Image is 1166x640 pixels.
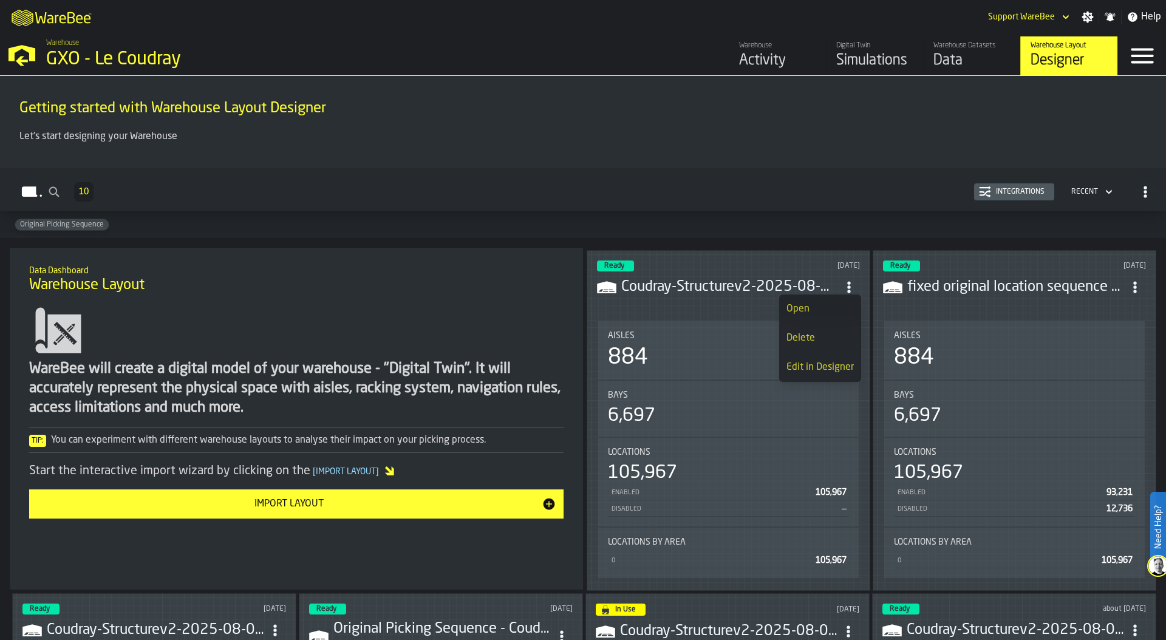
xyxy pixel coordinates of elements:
div: 6,697 [894,405,941,427]
div: Updated: 19/09/2025, 15:29:00 Created: 19/09/2025, 15:25:28 [174,605,287,613]
div: Updated: 22/09/2025, 09:18:03 Created: 22/09/2025, 09:14:26 [748,262,860,270]
div: Title [608,331,849,341]
div: Title [608,390,849,400]
a: link-to-/wh/i/efd9e906-5eb9-41af-aac9-d3e075764b8d/simulations [826,36,923,75]
span: Getting started with Warehouse Layout Designer [19,99,326,118]
div: Title [894,537,1135,547]
div: You can experiment with different warehouse layouts to analyse their impact on your picking process. [29,433,564,448]
div: Title [894,448,1135,457]
div: StatList-item-Enabled [608,484,849,500]
span: 105,967 [1102,556,1133,565]
a: link-to-/wh/i/efd9e906-5eb9-41af-aac9-d3e075764b8d/data [923,36,1020,75]
div: 105,967 [608,462,677,484]
div: stat-Locations [884,438,1145,526]
div: WareBee will create a digital model of your warehouse - "Digital Twin". It will accurately repres... [29,359,564,418]
div: Title [608,448,849,457]
div: ItemListCard-DashboardItemContainer [587,250,870,591]
span: Help [1141,10,1161,24]
div: status-3 2 [309,604,346,614]
span: Warehouse Layout [29,276,145,295]
div: Updated: 15/09/2025, 11:19:38 Created: 15/09/2025, 11:15:49 [754,605,859,614]
div: Title [894,331,1135,341]
div: Disabled [610,505,837,513]
li: dropdown-item [779,353,861,382]
ul: dropdown-menu [779,294,861,382]
div: StatList-item-Enabled [894,484,1135,500]
div: 884 [894,346,934,370]
div: Data [933,51,1011,70]
div: 884 [608,346,648,370]
h3: fixed original location sequence Coudray-Structurev2-2025-08-001.csv [907,277,1124,297]
span: Tip: [29,435,46,447]
div: title-Getting started with Warehouse Layout Designer [10,86,1156,129]
div: status-3 2 [882,604,919,614]
div: stat-Locations by Area [884,528,1145,578]
div: StatList-item-Disabled [608,500,849,517]
div: Disabled [896,505,1102,513]
span: 12,736 [1106,505,1133,513]
label: button-toggle-Menu [1118,36,1166,75]
div: stat-Bays [598,381,859,437]
a: link-to-/wh/i/efd9e906-5eb9-41af-aac9-d3e075764b8d/designer [1020,36,1117,75]
h2: Sub Title [19,97,1147,99]
div: 6,697 [608,405,655,427]
span: Aisles [894,331,921,341]
label: button-toggle-Help [1122,10,1166,24]
div: Original Picking Sequence - Coudray-Structurev2-2025-08-001.csv [333,619,551,639]
div: Updated: 20/09/2025, 14:58:14 Created: 20/09/2025, 14:52:54 [1034,262,1146,270]
div: Open [786,302,854,316]
div: Designer [1031,51,1108,70]
span: Ready [604,262,624,270]
div: Enabled [610,489,811,497]
h3: Coudray-Structurev2-2025-08-001.csv [907,621,1124,640]
div: Activity [739,51,816,70]
div: stat-Locations by Area [598,528,859,578]
button: button-Integrations [974,183,1054,200]
div: Title [608,537,849,547]
div: ItemListCard-DashboardItemContainer [873,250,1156,591]
label: Need Help? [1151,493,1165,561]
div: title-Warehouse Layout [19,257,573,301]
div: 105,967 [894,462,963,484]
div: GXO - Le Coudray [46,49,374,70]
span: 105,967 [816,556,847,565]
div: Updated: 19/09/2025, 15:14:01 Created: 19/09/2025, 14:48:53 [461,605,573,613]
div: DropdownMenuValue-Support WareBee [988,12,1055,22]
div: DropdownMenuValue-4 [1066,185,1115,199]
div: status-3 2 [22,604,60,614]
div: ItemListCard- [10,248,583,590]
span: — [842,505,847,513]
span: Import Layout [310,468,381,476]
span: Ready [316,605,336,613]
div: Digital Twin [836,41,913,50]
div: Enabled [896,489,1102,497]
div: StatList-item-0 [894,552,1135,568]
h3: Coudray-Structurev2-2025-08-001 (3).csv [47,621,264,640]
span: ] [376,468,379,476]
span: Locations [608,448,650,457]
h2: Sub Title [29,264,564,276]
span: [ [313,468,316,476]
div: Warehouse Datasets [933,41,1011,50]
label: button-toggle-Notifications [1099,11,1121,23]
div: status-3 2 [597,260,634,271]
li: dropdown-item [779,324,861,353]
div: 0 [896,557,1097,565]
section: card-LayoutDashboardCard [597,319,860,580]
div: Coudray-Structurev2-2025-08-001 - ALL Enabled [621,277,838,297]
div: Updated: 22/08/2025, 13:41:29 Created: 22/08/2025, 13:38:05 [1034,605,1147,613]
span: In Use [615,606,636,613]
div: ButtonLoadMore-Load More-Prev-First-Last [69,182,98,202]
span: Ready [890,262,910,270]
label: button-toggle-Settings [1077,11,1099,23]
div: Start the interactive import wizard by clicking on the [29,463,564,480]
section: card-LayoutDashboardCard [883,319,1146,580]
